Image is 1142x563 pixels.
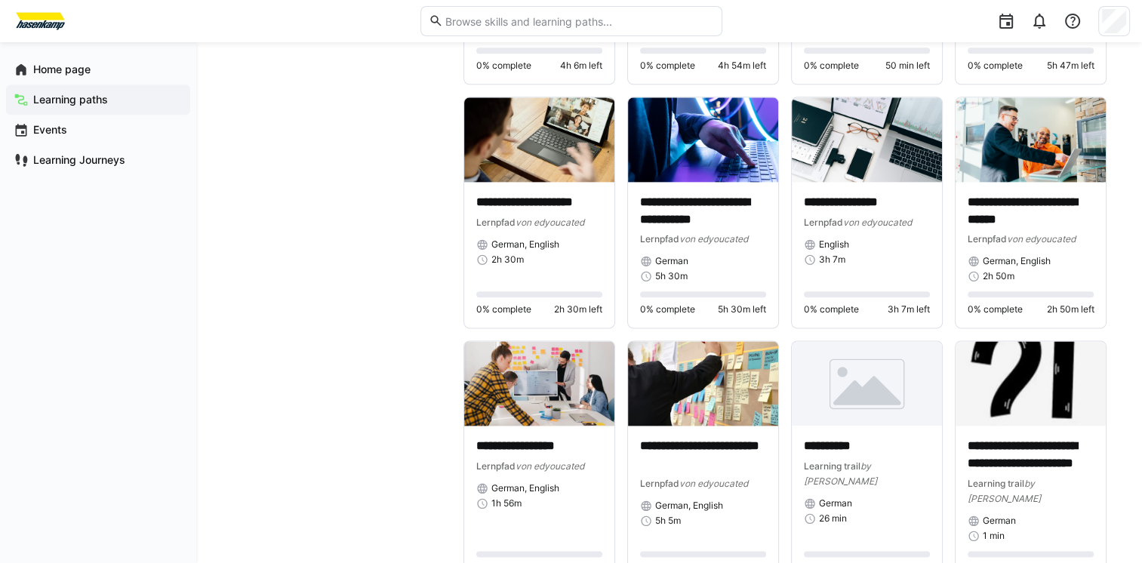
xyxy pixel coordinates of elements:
[655,270,688,282] span: 5h 30m
[888,303,930,315] span: 3h 7m left
[804,303,859,315] span: 0% complete
[819,254,845,266] span: 3h 7m
[968,60,1023,72] span: 0% complete
[718,60,766,72] span: 4h 54m left
[443,14,713,28] input: Browse skills and learning paths...
[983,530,1005,542] span: 1 min
[640,60,695,72] span: 0% complete
[885,60,930,72] span: 50 min left
[476,60,531,72] span: 0% complete
[33,93,108,106] font: Learning paths
[655,500,723,512] span: German, English
[33,153,125,166] font: Learning Journeys
[640,233,679,245] span: Lernpfad
[476,217,516,228] span: Lernpfad
[983,255,1051,267] span: German, English
[956,97,1106,182] img: image
[792,341,942,426] img: image
[476,303,531,315] span: 0% complete
[464,97,614,182] img: image
[819,238,849,251] span: English
[655,515,681,527] span: 5h 5m
[491,497,522,509] span: 1h 56m
[679,233,748,245] span: von edyoucated
[491,482,559,494] span: German, English
[33,63,91,75] font: Home page
[476,460,516,472] span: Lernpfad
[983,270,1014,282] span: 2h 50m
[718,303,766,315] span: 5h 30m left
[516,460,584,472] span: von edyoucated
[956,341,1106,426] img: image
[628,97,778,182] img: image
[819,497,852,509] span: German
[491,238,559,251] span: German, English
[464,341,614,426] img: image
[516,217,584,228] span: von edyoucated
[968,303,1023,315] span: 0% complete
[1046,60,1094,72] span: 5h 47m left
[33,123,67,136] font: Events
[843,217,912,228] span: von edyoucated
[1046,303,1094,315] span: 2h 50m left
[679,478,748,489] span: von edyoucated
[983,515,1016,527] span: German
[968,478,1024,489] span: Learning trail
[655,255,688,267] span: German
[491,254,524,266] span: 2h 30m
[804,60,859,72] span: 0% complete
[804,460,860,472] span: Learning trail
[560,60,602,72] span: 4h 6m left
[640,478,679,489] span: Lernpfad
[640,303,695,315] span: 0% complete
[968,233,1007,245] span: Lernpfad
[792,97,942,182] img: image
[1007,233,1076,245] span: von edyoucated
[628,341,778,426] img: image
[554,303,602,315] span: 2h 30m left
[819,512,847,525] span: 26 min
[804,217,843,228] span: Lernpfad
